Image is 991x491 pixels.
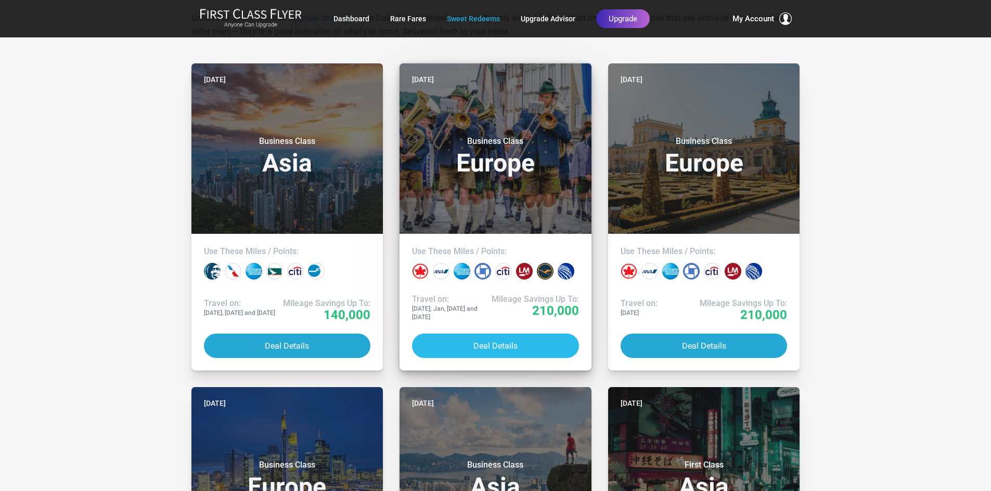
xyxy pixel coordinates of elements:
[430,136,560,147] small: Business Class
[683,263,700,280] div: Chase points
[412,136,579,176] h3: Europe
[204,397,226,409] time: [DATE]
[400,63,591,370] a: [DATE]Business ClassEuropeUse These Miles / Points:Travel on:[DATE]; Jan, [DATE] and [DATE]Mileag...
[621,74,642,85] time: [DATE]
[430,460,560,470] small: Business Class
[558,263,574,280] div: United miles
[204,74,226,85] time: [DATE]
[412,74,434,85] time: [DATE]
[608,63,800,370] a: [DATE]Business ClassEuropeUse These Miles / Points:Travel on:[DATE]Mileage Savings Up To:210,000D...
[621,136,788,176] h3: Europe
[745,263,762,280] div: United miles
[412,263,429,280] div: Air Canada miles
[412,334,579,358] button: Deal Details
[225,263,241,280] div: American miles
[200,21,302,29] small: Anyone Can Upgrade
[447,9,500,28] a: Sweet Redeems
[639,460,769,470] small: First Class
[454,263,470,280] div: Amex points
[621,334,788,358] button: Deal Details
[495,263,512,280] div: Citi points
[333,9,369,28] a: Dashboard
[412,246,579,257] h4: Use These Miles / Points:
[621,246,788,257] h4: Use These Miles / Points:
[596,9,650,28] a: Upgrade
[537,263,554,280] div: Lufthansa miles
[412,397,434,409] time: [DATE]
[662,263,679,280] div: Amex points
[204,246,371,257] h4: Use These Miles / Points:
[287,263,304,280] div: Citi points
[474,263,491,280] div: Chase points
[390,9,426,28] a: Rare Fares
[621,263,637,280] div: Air Canada miles
[204,263,221,280] div: Alaska miles
[641,263,658,280] div: All Nippon miles
[521,9,575,28] a: Upgrade Advisor
[621,397,642,409] time: [DATE]
[704,263,720,280] div: Citi points
[732,12,774,25] span: My Account
[200,8,302,29] a: First Class FlyerAnyone Can Upgrade
[308,263,325,280] div: Finnair Plus
[200,8,302,19] img: First Class Flyer
[732,12,792,25] button: My Account
[204,136,371,176] h3: Asia
[516,263,533,280] div: LifeMiles
[222,460,352,470] small: Business Class
[433,263,449,280] div: All Nippon miles
[639,136,769,147] small: Business Class
[222,136,352,147] small: Business Class
[725,263,741,280] div: LifeMiles
[191,63,383,370] a: [DATE]Business ClassAsiaUse These Miles / Points:Travel on:[DATE], [DATE] and [DATE]Mileage Savin...
[204,334,371,358] button: Deal Details
[266,263,283,280] div: Cathay Pacific miles
[246,263,262,280] div: Amex points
